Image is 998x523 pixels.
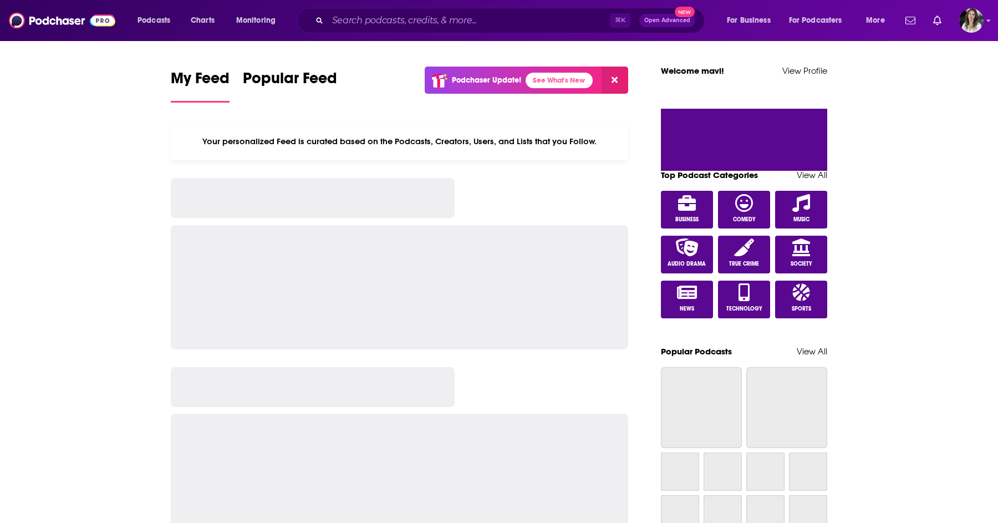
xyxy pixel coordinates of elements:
span: Society [791,261,812,267]
button: open menu [228,12,290,29]
a: Show notifications dropdown [901,11,920,30]
span: Charts [191,13,215,28]
span: Popular Feed [243,69,337,94]
a: No Such Thing As A Fish [704,453,742,491]
a: Comedy [718,191,770,229]
button: Open AdvancedNew [639,14,695,27]
a: Society [775,236,827,273]
a: The HoneyDew with Ryan Sickler [746,367,827,448]
a: Audio Drama [661,236,713,273]
a: EOS 10 [746,453,785,491]
span: Monitoring [236,13,276,28]
span: My Feed [171,69,230,94]
span: New [675,7,695,17]
a: View All [797,346,827,357]
span: Open Advanced [644,18,690,23]
span: Business [675,216,699,223]
span: Logged in as mavi [959,8,984,33]
a: View Profile [782,65,827,76]
a: True Crime [718,236,770,273]
a: Technology [718,281,770,318]
a: See What's New [526,73,593,88]
button: Show profile menu [959,8,984,33]
img: Podchaser - Follow, Share and Rate Podcasts [9,10,115,31]
button: open menu [782,12,858,29]
span: News [680,306,694,312]
div: Search podcasts, credits, & more... [308,8,715,33]
a: The Paul Barron Crypto Show [789,453,827,491]
img: User Profile [959,8,984,33]
div: Your personalized Feed is curated based on the Podcasts, Creators, Users, and Lists that you Follow. [171,123,628,160]
a: Music [775,191,827,229]
a: Sports [775,281,827,318]
span: More [866,13,885,28]
span: Comedy [733,216,756,223]
span: Music [793,216,809,223]
a: News [661,281,713,318]
a: Dice Shame [661,453,699,491]
a: Business [661,191,713,229]
span: ⌘ K [610,13,630,28]
a: My Feed [171,69,230,103]
a: Popular Podcasts [661,346,732,357]
span: True Crime [729,261,759,267]
p: Podchaser Update! [452,75,521,85]
a: View All [797,170,827,180]
span: Audio Drama [668,261,706,267]
button: open menu [719,12,785,29]
span: For Business [727,13,771,28]
span: Sports [792,306,811,312]
input: Search podcasts, credits, & more... [328,12,610,29]
a: Top Podcast Categories [661,170,758,180]
a: Show notifications dropdown [929,11,946,30]
span: For Podcasters [789,13,842,28]
button: open menu [130,12,185,29]
button: open menu [858,12,899,29]
a: Bitcoin [661,367,742,448]
span: Podcasts [138,13,170,28]
span: Technology [726,306,762,312]
a: Charts [184,12,221,29]
a: Welcome mavi! [661,65,724,76]
a: Popular Feed [243,69,337,103]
